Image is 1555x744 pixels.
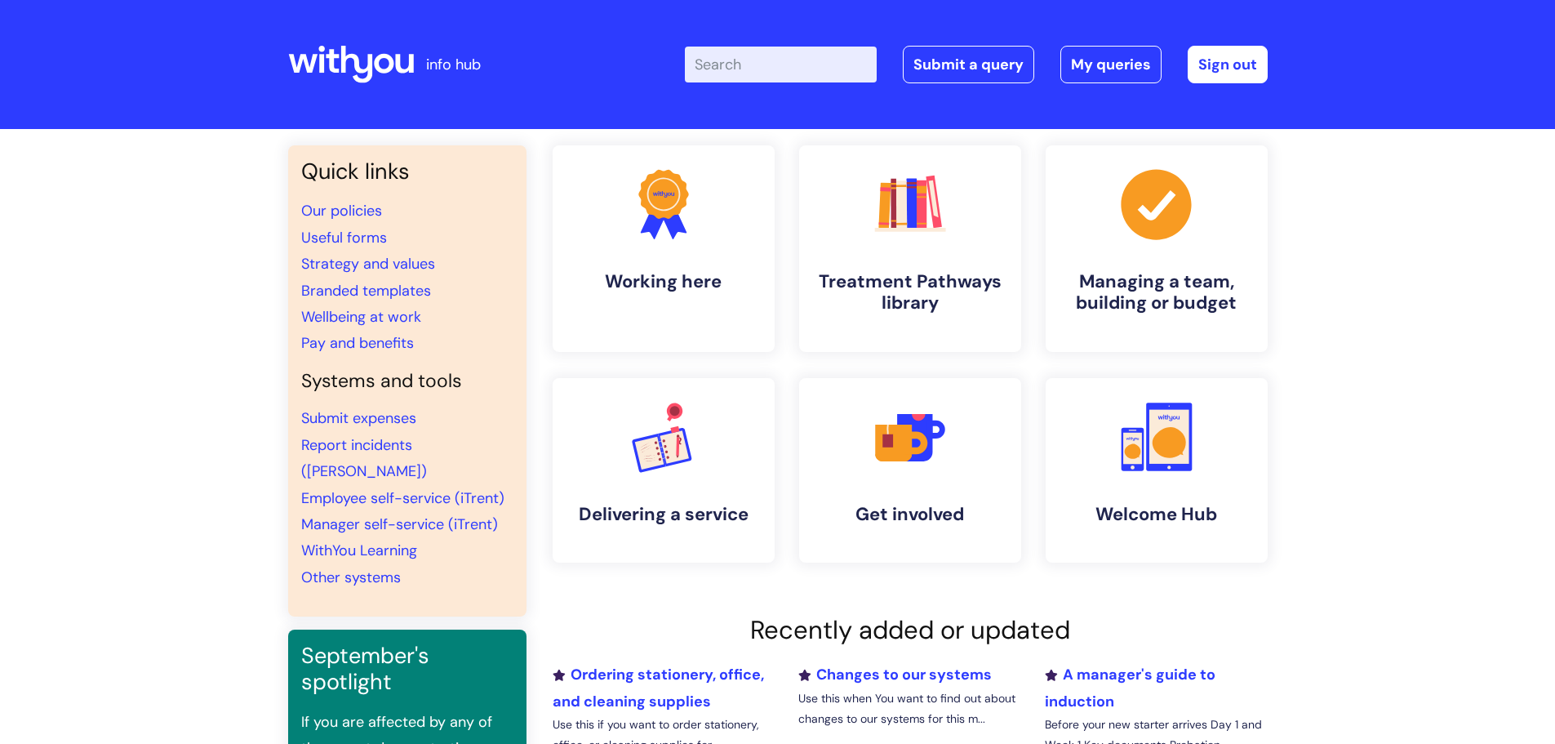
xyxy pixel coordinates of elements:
[301,254,435,274] a: Strategy and values
[799,378,1021,563] a: Get involved
[301,515,498,534] a: Manager self-service (iTrent)
[553,145,775,352] a: Working here
[301,408,416,428] a: Submit expenses
[1046,378,1268,563] a: Welcome Hub
[812,271,1008,314] h4: Treatment Pathways library
[1059,504,1255,525] h4: Welcome Hub
[1046,145,1268,352] a: Managing a team, building or budget
[1045,665,1215,711] a: A manager's guide to induction
[301,643,513,696] h3: September's spotlight
[903,46,1034,83] a: Submit a query
[301,333,414,353] a: Pay and benefits
[301,307,421,327] a: Wellbeing at work
[301,201,382,221] a: Our policies
[685,46,1268,83] div: | -
[301,370,513,393] h4: Systems and tools
[798,665,992,684] a: Changes to our systems
[301,435,427,481] a: Report incidents ([PERSON_NAME])
[1060,46,1162,83] a: My queries
[301,158,513,185] h3: Quick links
[566,271,762,292] h4: Working here
[553,615,1268,645] h2: Recently added or updated
[426,51,481,78] p: info hub
[301,488,504,508] a: Employee self-service (iTrent)
[798,688,1020,729] p: Use this when You want to find out about changes to our systems for this m...
[301,281,431,301] a: Branded templates
[553,665,764,711] a: Ordering stationery, office, and cleaning supplies
[1188,46,1268,83] a: Sign out
[553,378,775,563] a: Delivering a service
[301,541,417,560] a: WithYou Learning
[812,504,1008,525] h4: Get involved
[301,568,401,587] a: Other systems
[301,228,387,247] a: Useful forms
[1059,271,1255,314] h4: Managing a team, building or budget
[566,504,762,525] h4: Delivering a service
[685,47,877,82] input: Search
[799,145,1021,352] a: Treatment Pathways library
